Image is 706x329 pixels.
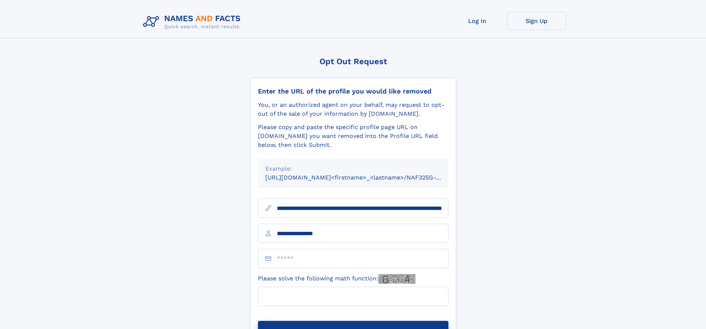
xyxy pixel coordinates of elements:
a: Sign Up [507,12,566,30]
img: Logo Names and Facts [140,12,247,32]
div: Please copy and paste the specific profile page URL on [DOMAIN_NAME] you want removed into the Pr... [258,123,448,149]
div: Opt Out Request [250,57,456,66]
label: Please solve the following math function: [258,274,415,284]
div: Example: [265,164,441,173]
a: Log In [448,12,507,30]
div: You, or an authorized agent on your behalf, may request to opt-out of the sale of your informatio... [258,101,448,118]
div: Enter the URL of the profile you would like removed [258,87,448,95]
small: [URL][DOMAIN_NAME]<firstname>_<lastname>/NAF325G-xxxxxxxx [265,174,463,181]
